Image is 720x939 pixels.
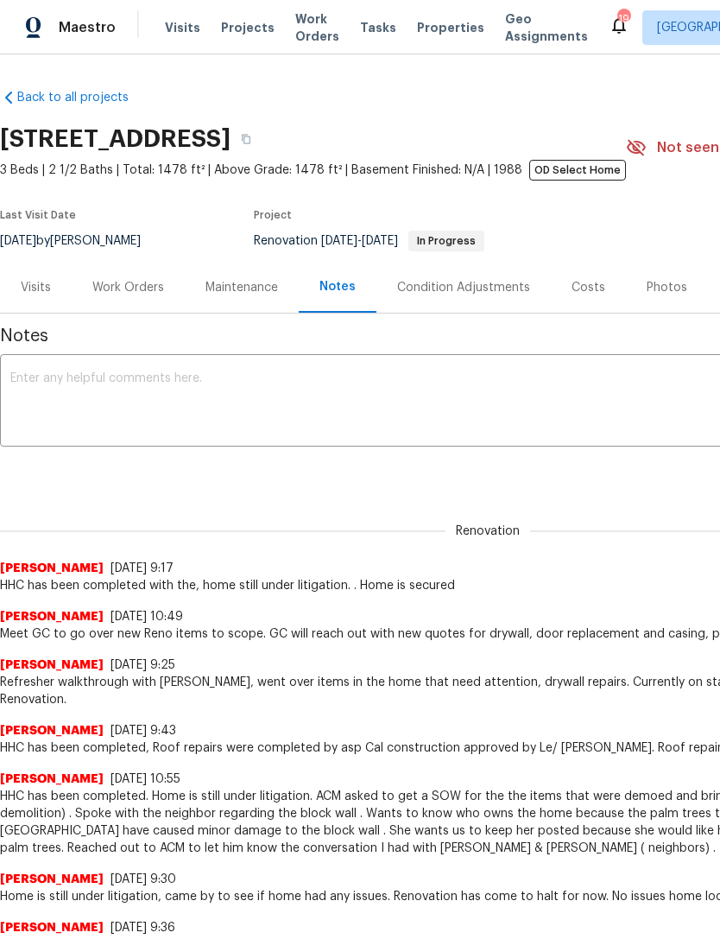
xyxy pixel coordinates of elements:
[111,873,176,885] span: [DATE] 9:30
[321,235,398,247] span: -
[165,19,200,36] span: Visits
[111,659,175,671] span: [DATE] 9:25
[111,725,176,737] span: [DATE] 9:43
[321,235,357,247] span: [DATE]
[572,279,605,296] div: Costs
[59,19,116,36] span: Maestro
[617,10,629,28] div: 19
[397,279,530,296] div: Condition Adjustments
[254,235,484,247] span: Renovation
[92,279,164,296] div: Work Orders
[205,279,278,296] div: Maintenance
[505,10,588,45] span: Geo Assignments
[231,124,262,155] button: Copy Address
[111,922,175,934] span: [DATE] 9:36
[529,160,626,181] span: OD Select Home
[410,236,483,246] span: In Progress
[21,279,51,296] div: Visits
[111,611,183,623] span: [DATE] 10:49
[417,19,484,36] span: Properties
[221,19,275,36] span: Projects
[319,278,356,295] div: Notes
[254,210,292,220] span: Project
[111,773,180,785] span: [DATE] 10:55
[295,10,339,45] span: Work Orders
[647,279,687,296] div: Photos
[362,235,398,247] span: [DATE]
[360,22,396,34] span: Tasks
[445,523,530,540] span: Renovation
[111,562,174,574] span: [DATE] 9:17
